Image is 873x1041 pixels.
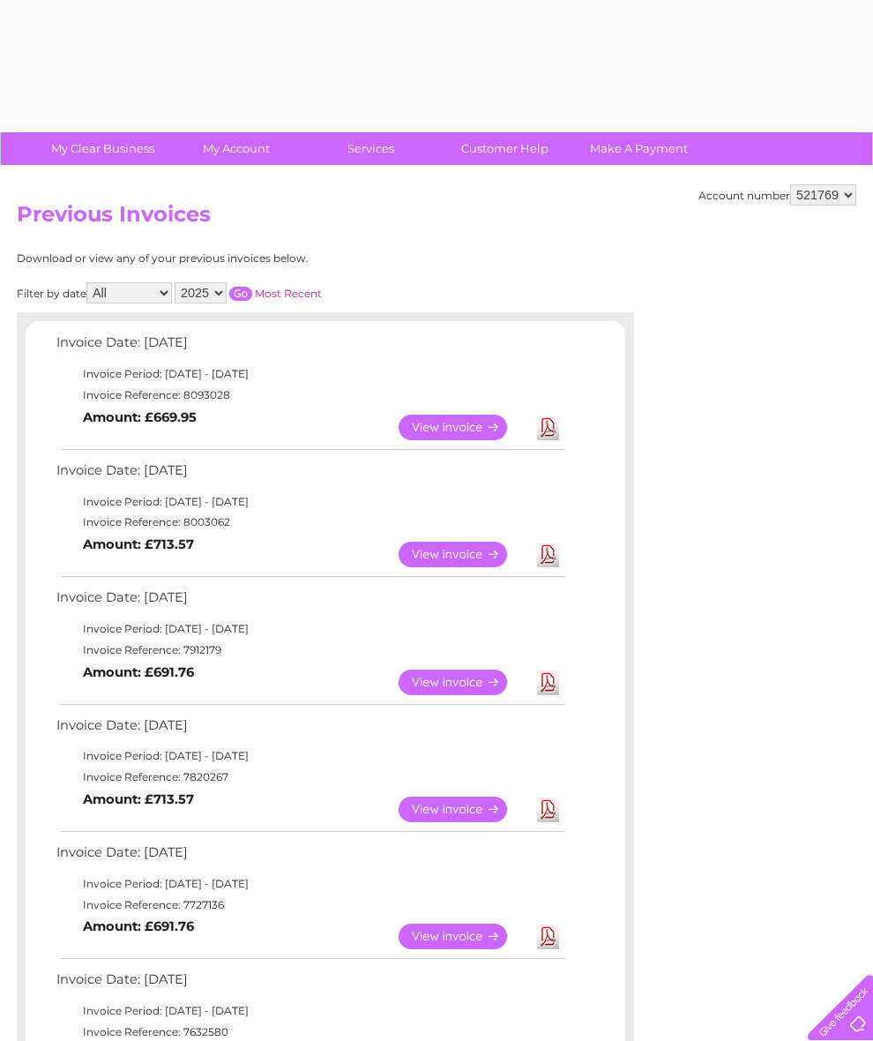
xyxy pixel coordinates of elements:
[52,586,568,618] td: Invoice Date: [DATE]
[399,797,528,822] a: View
[17,252,480,265] div: Download or view any of your previous invoices below.
[52,895,568,916] td: Invoice Reference: 7727136
[83,664,194,680] b: Amount: £691.76
[432,132,578,165] a: Customer Help
[30,132,175,165] a: My Clear Business
[83,536,194,552] b: Amount: £713.57
[17,282,480,303] div: Filter by date
[83,791,194,807] b: Amount: £713.57
[52,745,568,767] td: Invoice Period: [DATE] - [DATE]
[52,363,568,385] td: Invoice Period: [DATE] - [DATE]
[698,184,856,206] div: Account number
[83,918,194,934] b: Amount: £691.76
[17,202,856,236] h2: Previous Invoices
[52,331,568,363] td: Invoice Date: [DATE]
[52,968,568,1000] td: Invoice Date: [DATE]
[399,542,528,567] a: View
[399,670,528,695] a: View
[83,409,197,425] b: Amount: £669.95
[52,841,568,873] td: Invoice Date: [DATE]
[537,415,559,440] a: Download
[298,132,444,165] a: Services
[52,385,568,406] td: Invoice Reference: 8093028
[566,132,712,165] a: Make A Payment
[52,873,568,895] td: Invoice Period: [DATE] - [DATE]
[52,640,568,661] td: Invoice Reference: 7912179
[52,512,568,533] td: Invoice Reference: 8003062
[537,924,559,949] a: Download
[52,618,568,640] td: Invoice Period: [DATE] - [DATE]
[255,287,322,300] a: Most Recent
[52,714,568,746] td: Invoice Date: [DATE]
[537,670,559,695] a: Download
[52,1000,568,1022] td: Invoice Period: [DATE] - [DATE]
[399,415,528,440] a: View
[537,542,559,567] a: Download
[52,459,568,491] td: Invoice Date: [DATE]
[537,797,559,822] a: Download
[52,491,568,513] td: Invoice Period: [DATE] - [DATE]
[164,132,310,165] a: My Account
[399,924,528,949] a: View
[52,767,568,788] td: Invoice Reference: 7820267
